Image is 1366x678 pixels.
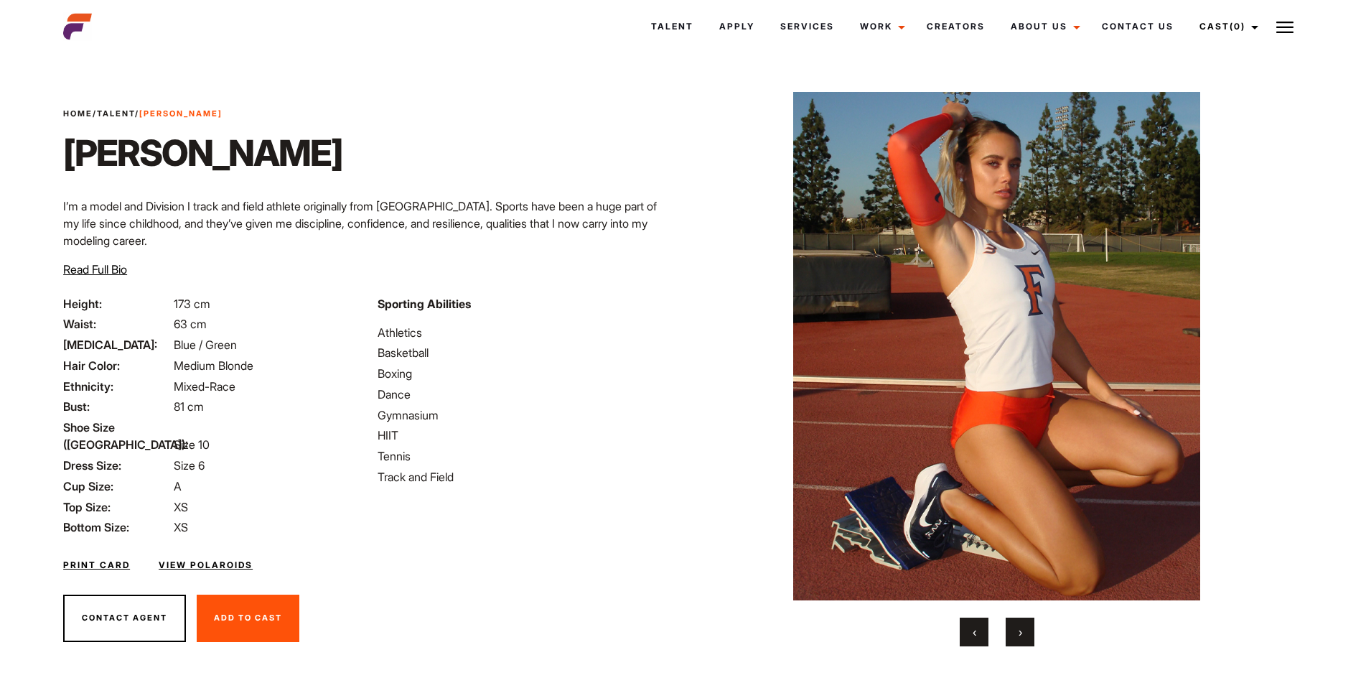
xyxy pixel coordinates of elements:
a: Talent [97,108,135,119]
a: Creators [914,7,998,46]
span: Cup Size: [63,478,171,495]
li: Boxing [378,365,675,382]
a: Print Card [63,559,130,572]
span: 81 cm [174,399,204,414]
a: Services [767,7,847,46]
a: Talent [638,7,706,46]
a: View Polaroids [159,559,253,572]
span: Mixed-Race [174,379,235,394]
strong: [PERSON_NAME] [139,108,223,119]
a: Work [847,7,914,46]
li: Dance [378,386,675,403]
span: Previous [973,625,976,639]
span: XS [174,500,188,514]
span: Hair Color: [63,357,171,374]
img: Burger icon [1276,19,1294,36]
img: cropped-aefm-brand-fav-22-square.png [63,12,92,41]
span: XS [174,520,188,534]
span: Height: [63,295,171,312]
span: Next [1019,625,1022,639]
a: About Us [998,7,1089,46]
span: Bottom Size: [63,519,171,536]
p: I’m a model and Division I track and field athlete originally from [GEOGRAPHIC_DATA]. Sports have... [63,198,674,249]
h1: [PERSON_NAME] [63,131,342,175]
span: Ethnicity: [63,378,171,395]
a: Home [63,108,93,119]
a: Contact Us [1089,7,1187,46]
li: Gymnasium [378,407,675,424]
span: 173 cm [174,297,210,311]
button: Contact Agent [63,595,186,642]
span: Medium Blonde [174,358,253,373]
li: HIIT [378,427,675,444]
li: Basketball [378,344,675,361]
button: Add To Cast [197,595,299,642]
li: Athletics [378,324,675,341]
span: Bust: [63,398,171,415]
span: Shoe Size ([GEOGRAPHIC_DATA]): [63,419,171,453]
li: Tennis [378,447,675,465]
a: Apply [706,7,767,46]
a: Cast(0) [1187,7,1267,46]
span: (0) [1230,21,1245,32]
span: 63 cm [174,317,207,331]
span: Dress Size: [63,457,171,474]
button: Read Full Bio [63,261,127,278]
span: A [174,479,182,493]
span: Add To Cast [214,613,282,623]
span: / / [63,108,223,120]
span: Blue / Green [174,338,237,352]
span: Top Size: [63,498,171,516]
span: Size 6 [174,458,205,473]
span: [MEDICAL_DATA]: [63,336,171,353]
span: Read Full Bio [63,262,127,277]
span: Size 10 [174,437,210,452]
span: Waist: [63,315,171,333]
li: Track and Field [378,468,675,486]
strong: Sporting Abilities [378,297,471,311]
